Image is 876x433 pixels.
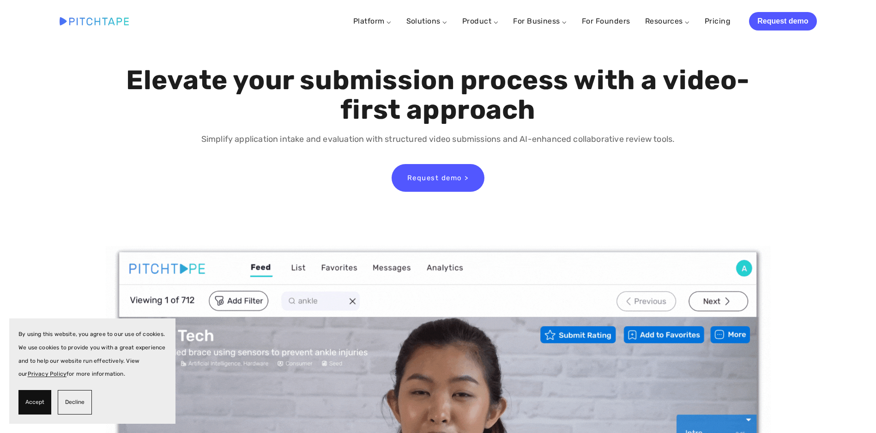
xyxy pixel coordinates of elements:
[9,318,175,424] section: Cookie banner
[25,396,44,409] span: Accept
[124,66,752,125] h1: Elevate your submission process with a video-first approach
[65,396,85,409] span: Decline
[18,328,166,381] p: By using this website, you agree to our use of cookies. We use cookies to provide you with a grea...
[582,13,630,30] a: For Founders
[392,164,484,192] a: Request demo >
[645,17,690,25] a: Resources ⌵
[513,17,567,25] a: For Business ⌵
[462,17,498,25] a: Product ⌵
[705,13,731,30] a: Pricing
[406,17,447,25] a: Solutions ⌵
[749,12,816,30] a: Request demo
[124,133,752,146] p: Simplify application intake and evaluation with structured video submissions and AI-enhanced coll...
[28,371,67,377] a: Privacy Policy
[60,17,129,25] img: Pitchtape | Video Submission Management Software
[18,390,51,415] button: Accept
[353,17,392,25] a: Platform ⌵
[58,390,92,415] button: Decline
